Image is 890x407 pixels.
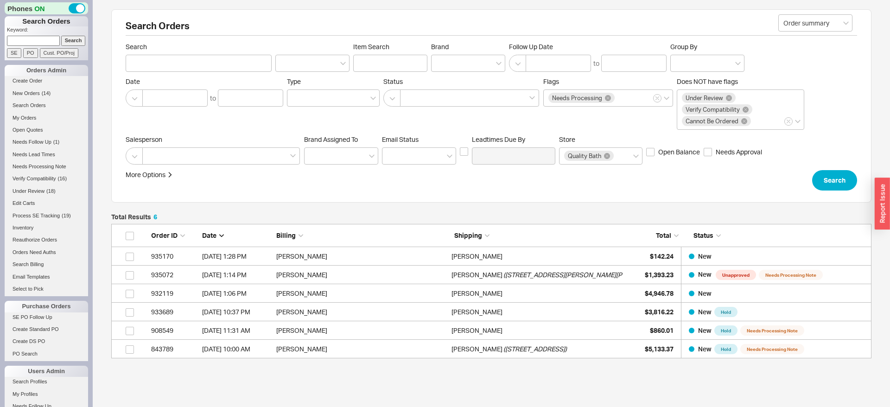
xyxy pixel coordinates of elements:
[714,344,737,354] span: Hold
[13,213,60,218] span: Process SE Tracking
[670,43,697,51] span: Group By
[202,284,272,303] div: 8/20/25 1:06 PM
[436,58,443,69] input: Brand
[126,43,272,51] span: Search
[151,231,178,239] span: Order ID
[151,231,197,240] div: Order ID
[693,231,713,239] span: Status
[276,247,447,266] div: [PERSON_NAME]
[13,164,66,169] span: Needs Processing Note
[698,252,712,260] span: New
[5,16,88,26] h1: Search Orders
[111,266,871,284] a: 935072[DATE] 1:14 PM[PERSON_NAME][PERSON_NAME]([STREET_ADDRESS][PERSON_NAME][PERSON_NAME])$1,393....
[111,284,871,303] a: 932119[DATE] 1:06 PM[PERSON_NAME][PERSON_NAME]$4,946.78New
[5,186,88,196] a: Under Review(18)
[202,231,272,240] div: Date
[698,289,712,297] span: New
[46,188,56,194] span: ( 18 )
[287,77,301,85] span: Type
[843,21,849,25] svg: open menu
[7,48,21,58] input: SE
[5,198,88,208] a: Edit Carts
[304,135,358,143] span: Brand Assigned To
[778,14,852,32] input: Select...
[276,284,447,303] div: [PERSON_NAME]
[5,162,88,172] a: Needs Processing Note
[5,324,88,334] a: Create Standard PO
[369,154,375,158] svg: open menu
[714,325,737,336] span: Hold
[472,135,555,144] span: Leadtimes Due By
[677,77,738,85] span: Does NOT have flags
[656,231,671,239] span: Total
[714,307,737,317] span: Hold
[5,366,88,377] div: Users Admin
[568,153,601,159] span: Quality Bath
[645,345,674,353] span: $5,133.37
[276,340,447,358] div: [PERSON_NAME]
[5,125,88,135] a: Open Quotes
[5,337,88,346] a: Create DS PO
[752,116,759,127] input: Does NOT have flags
[451,303,502,321] div: [PERSON_NAME]
[34,4,45,13] span: ON
[53,139,59,145] span: ( 1 )
[454,231,628,240] div: Shipping
[509,43,667,51] span: Follow Up Date
[686,231,866,240] div: Status
[503,340,567,358] span: ( [STREET_ADDRESS] )
[5,89,88,98] a: New Orders(14)
[784,117,793,126] button: Does NOT have flags
[451,340,502,358] div: [PERSON_NAME]
[62,213,71,218] span: ( 19 )
[704,148,712,156] input: Needs Approval
[698,345,712,353] span: New
[431,43,449,51] span: Brand
[5,101,88,110] a: Search Orders
[716,147,762,157] span: Needs Approval
[632,231,679,240] div: Total
[543,77,559,85] span: Flags
[454,231,482,239] span: Shipping
[276,303,447,321] div: [PERSON_NAME]
[645,271,674,279] span: $1,393.23
[111,340,871,358] a: 843789[DATE] 10:00 AM[PERSON_NAME][PERSON_NAME]([STREET_ADDRESS])$5,133.37New HoldNeeds Processin...
[13,90,40,96] span: New Orders
[5,223,88,233] a: Inventory
[824,175,845,186] span: Search
[503,266,669,284] span: ( [STREET_ADDRESS][PERSON_NAME][PERSON_NAME] )
[126,170,165,179] div: More Options
[382,135,419,143] span: Em ​ ail Status
[5,211,88,221] a: Process SE Tracking(19)
[5,248,88,257] a: Orders Need Auths
[451,247,502,266] div: [PERSON_NAME]
[126,77,283,86] span: Date
[7,26,88,36] p: Keyword:
[559,135,575,143] span: Store
[451,321,502,340] div: [PERSON_NAME]
[645,289,674,297] span: $4,946.78
[151,247,197,266] div: 935170
[5,2,88,14] div: Phones
[151,321,197,340] div: 908549
[276,231,450,240] div: Billing
[5,150,88,159] a: Needs Lead Times
[151,266,197,284] div: 935072
[61,36,86,45] input: Search
[151,340,197,358] div: 843789
[292,93,299,103] input: Type
[5,312,88,322] a: SE PO Follow Up
[650,326,674,334] span: $860.01
[552,95,602,101] span: Needs Processing
[451,284,502,303] div: [PERSON_NAME]
[716,270,756,280] span: Unapproved
[23,48,38,58] input: PO
[13,188,44,194] span: Under Review
[5,377,88,387] a: Search Profiles
[13,139,51,145] span: Needs Follow Up
[111,247,871,358] div: grid
[653,94,661,102] button: Flags
[111,214,157,220] h5: Total Results
[650,252,674,260] span: $142.24
[202,340,272,358] div: 1/2/25 10:00 AM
